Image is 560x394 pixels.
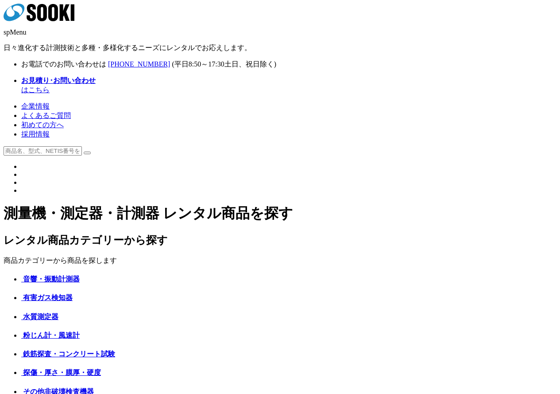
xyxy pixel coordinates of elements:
[21,130,50,138] a: 採用情報
[23,294,73,301] span: 有害ガス検知器
[21,350,115,358] a: 鉄筋探査・コンクリート試験
[4,204,556,223] h1: 測量機・測定器・計測器 レンタル商品を探す
[23,313,58,320] span: 水質測定器
[4,43,556,53] p: 日々進化する計測技術と多種・多様化するニーズにレンタルでお応えします。
[23,275,80,283] span: 音響・振動計測器
[21,275,80,283] a: 音響・振動計測器
[189,60,201,68] span: 8:50
[21,102,50,110] a: 企業情報
[21,313,58,320] a: 水質測定器
[23,350,115,358] span: 鉄筋探査・コンクリート試験
[108,60,170,68] a: [PHONE_NUMBER]
[4,256,556,265] p: 商品カテゴリーから商品を探します
[21,77,96,84] strong: お見積り･お問い合わせ
[21,294,73,301] a: 有害ガス検知器
[172,60,276,68] span: (平日 ～ 土日、祝日除く)
[4,233,556,247] h2: レンタル商品カテゴリーから探す
[21,332,80,339] a: 粉じん計・風速計
[21,77,96,94] a: お見積り･お問い合わせはこちら
[21,60,106,68] span: お電話でのお問い合わせは
[23,369,101,376] span: 探傷・厚さ・膜厚・硬度
[21,112,71,119] a: よくあるご質問
[21,121,64,129] a: 初めての方へ
[4,28,27,36] span: spMenu
[21,369,101,376] a: 探傷・厚さ・膜厚・硬度
[4,146,82,156] input: 商品名、型式、NETIS番号を入力してください
[23,332,80,339] span: 粉じん計・風速計
[208,60,224,68] span: 17:30
[21,77,96,94] span: はこちら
